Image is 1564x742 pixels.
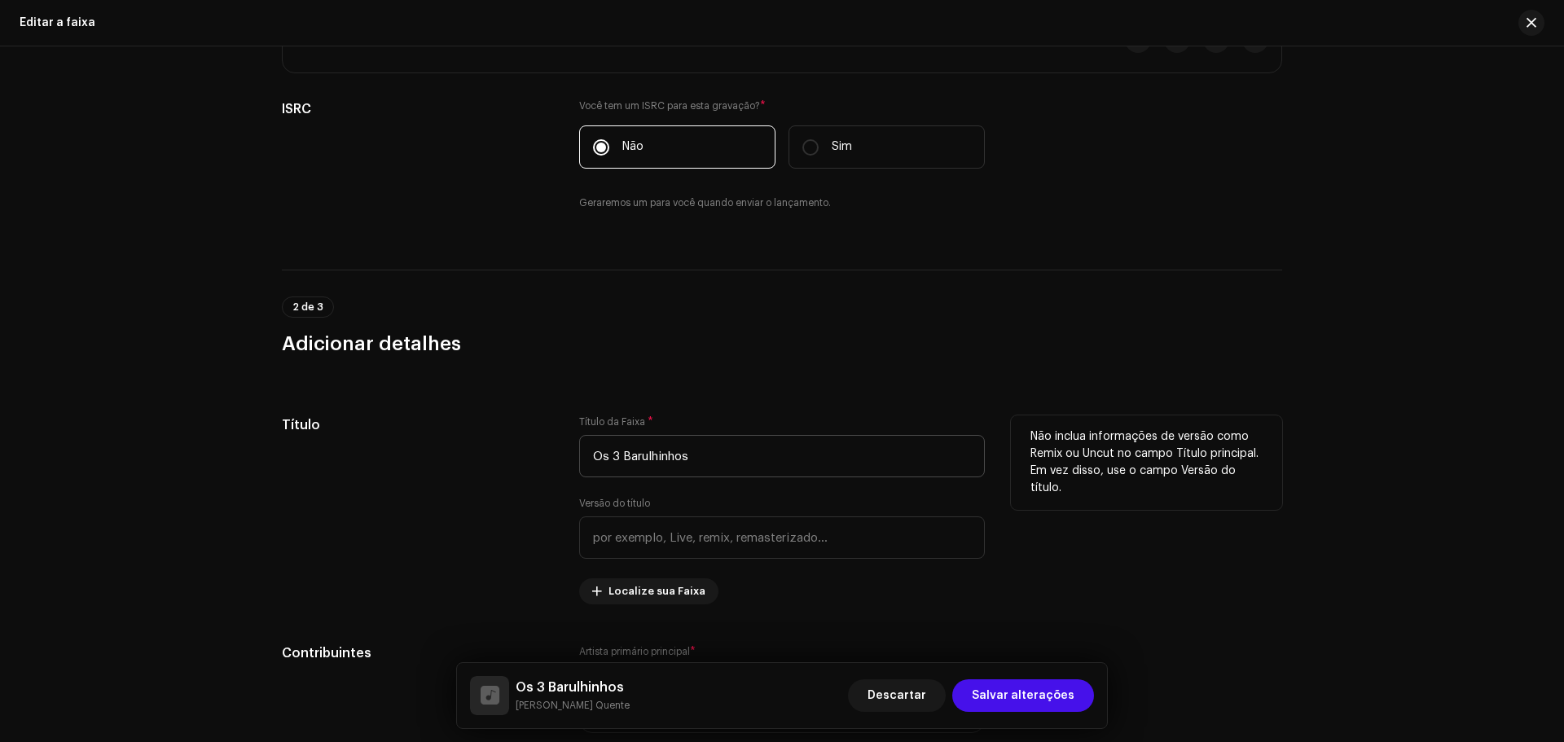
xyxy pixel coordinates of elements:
[579,195,831,211] small: Geraremos um para você quando enviar o lançamento.
[832,138,852,156] p: Sim
[579,435,985,477] input: Insira o nome da faixa
[282,331,1282,357] h3: Adicionar detalhes
[622,138,644,156] p: Não
[868,679,926,712] span: Descartar
[579,578,718,604] button: Localize sua Faixa
[848,679,946,712] button: Descartar
[579,647,690,656] small: Artista primário principal
[292,302,323,312] span: 2 de 3
[282,99,553,119] h5: ISRC
[282,415,553,435] h5: Título
[516,678,630,697] h5: Os 3 Barulhinhos
[516,697,630,713] small: Os 3 Barulhinhos
[608,575,705,608] span: Localize sua Faixa
[579,516,985,559] input: por exemplo, Live, remix, remasterizado...
[579,415,653,428] label: Título da Faixa
[579,497,650,510] label: Versão do título
[282,643,553,663] h5: Contribuintes
[972,679,1074,712] span: Salvar alterações
[952,679,1094,712] button: Salvar alterações
[1030,428,1263,497] p: Não inclua informações de versão como Remix ou Uncut no campo Título principal. Em vez disso, use...
[579,99,985,112] label: Você tem um ISRC para esta gravação?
